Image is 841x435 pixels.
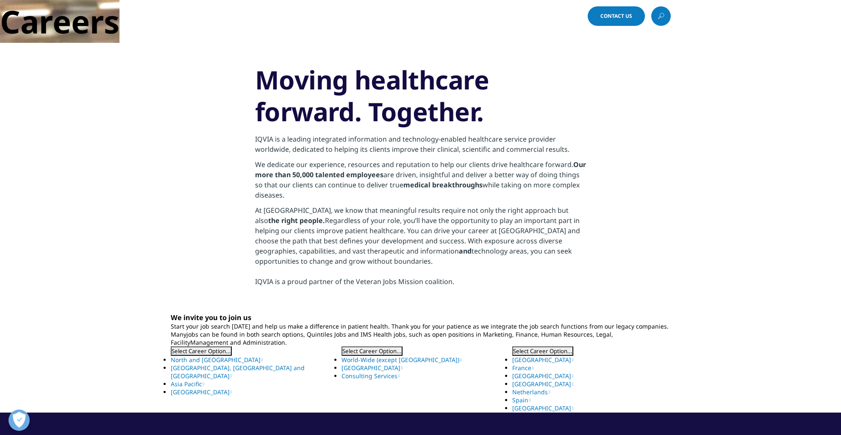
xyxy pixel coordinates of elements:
a: North and [GEOGRAPHIC_DATA] [171,356,263,364]
a: Netherlands [512,388,550,396]
a: [GEOGRAPHIC_DATA] [512,356,574,364]
a: About [502,42,524,53]
p: IQVIA is a leading integrated information and technology-enabled healthcare service provider worl... [255,134,586,159]
span: Choose a Region [529,13,576,20]
a: World-Wide (except [GEOGRAPHIC_DATA]) [341,356,462,364]
a: France [512,364,534,372]
a: [GEOGRAPHIC_DATA], [GEOGRAPHIC_DATA] and [GEOGRAPHIC_DATA] [171,364,305,380]
a: [GEOGRAPHIC_DATA] [512,372,574,380]
a: [GEOGRAPHIC_DATA] [341,364,403,372]
a: [GEOGRAPHIC_DATA] [171,388,232,396]
h3: We invite you to join us [171,313,671,322]
a: [GEOGRAPHIC_DATA] [512,404,574,412]
nav: Primary [242,30,671,70]
a: Asia Pacific [171,380,205,388]
a: Consulting Services [341,372,400,380]
button: Select Career Option... [341,346,402,356]
a: Products [364,42,396,53]
strong: medical breakthroughs [403,180,483,190]
img: IQVIA Healthcare Information Technology and Pharma Clinical Research Company [171,44,239,56]
p: At [GEOGRAPHIC_DATA], we know that meaningful results require not only the right approach but als... [255,205,586,292]
a: Insights [434,42,464,53]
span: jobs can be found in both search options, Quintiles Jobs and IMS Health jobs, such as open positi... [171,330,613,346]
button: Open Preferences [8,410,30,431]
h2: Moving healthcare forward. Together. [255,64,586,134]
span: . [285,338,287,346]
strong: the right people. [268,216,325,225]
span: Contact Us [600,14,632,19]
p: We dedicate our experience, resources and reputation to help our clients drive healthcare forward... [255,159,586,205]
a: Spain [512,396,531,404]
a: [GEOGRAPHIC_DATA] [512,380,574,388]
a: Contact Us [588,6,645,26]
button: Select Career Option... [512,346,573,356]
a: Careers [562,42,590,53]
span: Management and Administration [190,338,285,346]
p: Start your job search [DATE] and help us make a difference in patient health. Thank you for your ... [171,322,671,330]
strong: and [459,246,472,256]
button: Select Career Option... [171,346,232,356]
span: Many [171,330,186,338]
a: Solutions [291,42,325,53]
